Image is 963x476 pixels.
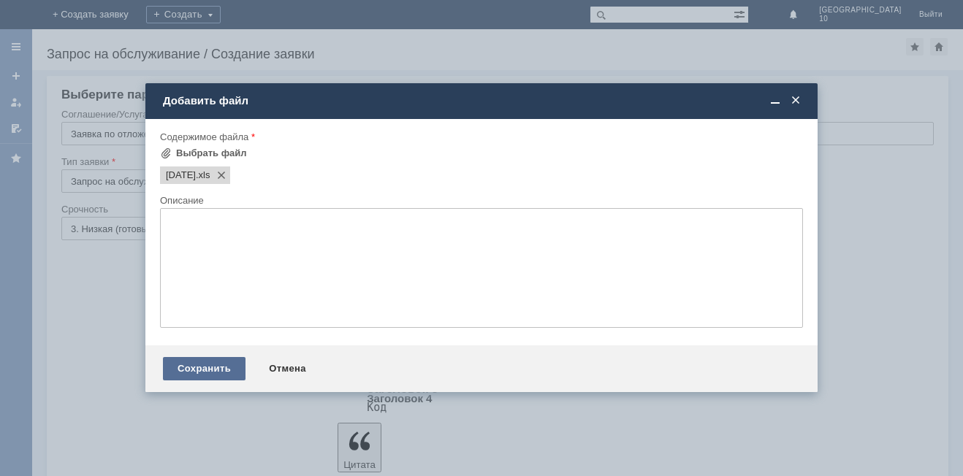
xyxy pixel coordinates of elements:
span: Закрыть [788,94,803,107]
div: Содержимое файла [160,132,800,142]
span: 17.09.2025.xls [196,169,210,181]
div: Добавить файл [163,94,803,107]
div: Описание [160,196,800,205]
div: прошу удалить отложенные чеки [6,6,213,18]
div: Выбрать файл [176,147,247,159]
span: Свернуть (Ctrl + M) [768,94,783,107]
span: 17.09.2025.xls [166,169,196,181]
